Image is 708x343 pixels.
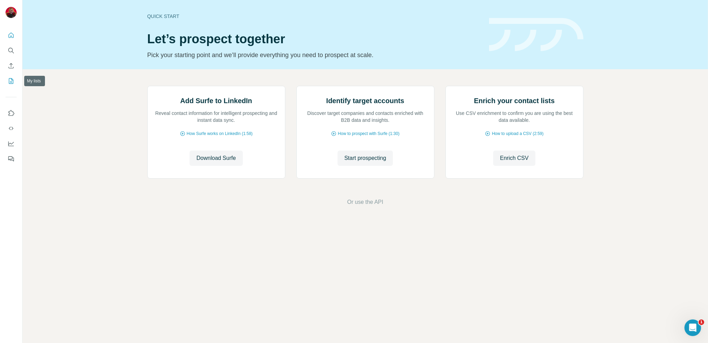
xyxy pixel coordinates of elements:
[453,110,576,124] p: Use CSV enrichment to confirm you are using the best data available.
[6,60,17,72] button: Enrich CSV
[6,7,17,18] img: Avatar
[338,130,399,137] span: How to prospect with Surfe (1:30)
[6,153,17,165] button: Feedback
[180,96,252,106] h2: Add Surfe to LinkedIn
[489,18,583,52] img: banner
[699,319,704,325] span: 1
[147,32,481,46] h1: Let’s prospect together
[187,130,253,137] span: How Surfe works on LinkedIn (1:58)
[338,151,393,166] button: Start prospecting
[147,13,481,20] div: Quick start
[492,130,543,137] span: How to upload a CSV (2:59)
[474,96,554,106] h2: Enrich your contact lists
[190,151,243,166] button: Download Surfe
[6,137,17,150] button: Dashboard
[196,154,236,162] span: Download Surfe
[493,151,536,166] button: Enrich CSV
[147,50,481,60] p: Pick your starting point and we’ll provide everything you need to prospect at scale.
[500,154,529,162] span: Enrich CSV
[155,110,278,124] p: Reveal contact information for intelligent prospecting and instant data sync.
[304,110,427,124] p: Discover target companies and contacts enriched with B2B data and insights.
[6,29,17,42] button: Quick start
[344,154,386,162] span: Start prospecting
[347,198,383,206] button: Or use the API
[6,107,17,119] button: Use Surfe on LinkedIn
[684,319,701,336] iframe: Intercom live chat
[6,44,17,57] button: Search
[326,96,404,106] h2: Identify target accounts
[6,122,17,135] button: Use Surfe API
[6,75,17,87] button: My lists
